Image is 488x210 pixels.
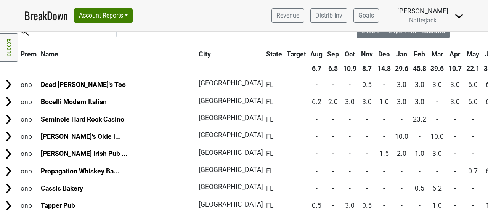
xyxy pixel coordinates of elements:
[316,184,318,192] span: -
[41,50,58,58] span: Name
[266,81,273,88] span: FL
[271,8,304,23] a: Revenue
[376,47,393,61] th: Dec: activate to sort column ascending
[345,202,355,209] span: 3.0
[468,167,478,175] span: 0.7
[39,47,196,61] th: Name: activate to sort column ascending
[419,167,421,175] span: -
[454,133,456,140] span: -
[41,81,126,88] a: Dead [PERSON_NAME]'s Too
[199,200,263,208] span: [GEOGRAPHIC_DATA]
[285,47,308,61] th: Target: activate to sort column ascending
[411,62,428,75] th: 45.8
[397,6,448,16] div: [PERSON_NAME]
[359,62,375,75] th: 8.7
[266,115,273,123] span: FL
[41,150,127,157] a: [PERSON_NAME] Irish Pub ...
[312,98,321,106] span: 6.2
[362,98,372,106] span: 3.0
[308,47,324,61] th: Aug: activate to sort column ascending
[436,98,438,106] span: -
[432,81,442,88] span: 3.0
[366,133,368,140] span: -
[464,47,482,61] th: May: activate to sort column ascending
[19,163,39,179] td: onp
[266,133,273,140] span: FL
[376,62,393,75] th: 14.8
[432,184,442,192] span: 6.2
[349,184,351,192] span: -
[379,98,389,106] span: 1.0
[472,184,474,192] span: -
[266,98,273,106] span: FL
[366,167,368,175] span: -
[362,81,372,88] span: 0.5
[429,62,446,75] th: 39.6
[395,133,408,140] span: 10.0
[349,133,351,140] span: -
[19,180,39,197] td: onp
[264,47,284,61] th: State: activate to sort column ascending
[349,115,351,123] span: -
[199,79,263,87] span: [GEOGRAPHIC_DATA]
[3,79,14,90] img: Arrow right
[24,8,68,24] a: BreakDown
[199,97,263,104] span: [GEOGRAPHIC_DATA]
[383,115,385,123] span: -
[359,47,375,61] th: Nov: activate to sort column ascending
[19,111,39,127] td: onp
[266,184,273,192] span: FL
[41,115,124,123] a: Seminole Hard Rock Casino
[332,115,334,123] span: -
[310,8,347,23] a: Distrib Inv
[332,133,334,140] span: -
[199,183,263,191] span: [GEOGRAPHIC_DATA]
[454,202,456,209] span: -
[19,146,39,162] td: onp
[401,184,403,192] span: -
[266,167,273,175] span: FL
[332,167,334,175] span: -
[3,183,14,194] img: Arrow right
[393,47,410,61] th: Jan: activate to sort column ascending
[3,131,14,142] img: Arrow right
[379,150,389,157] span: 1.5
[349,167,351,175] span: -
[328,98,338,106] span: 2.0
[353,8,379,23] a: Goals
[325,62,341,75] th: 6.5
[401,167,403,175] span: -
[332,202,334,209] span: -
[316,115,318,123] span: -
[3,148,14,160] img: Arrow right
[316,167,318,175] span: -
[432,150,442,157] span: 3.0
[415,98,424,106] span: 3.0
[472,115,474,123] span: -
[19,94,39,110] td: onp
[19,128,39,144] td: onp
[349,150,351,157] span: -
[397,81,406,88] span: 3.0
[454,150,456,157] span: -
[41,133,121,140] a: [PERSON_NAME]'s Olde I...
[409,17,437,24] span: Natterjack
[316,81,318,88] span: -
[316,150,318,157] span: -
[199,131,263,139] span: [GEOGRAPHIC_DATA]
[472,150,474,157] span: -
[3,114,14,125] img: Arrow right
[436,115,438,123] span: -
[397,150,406,157] span: 2.0
[332,150,334,157] span: -
[199,114,263,122] span: [GEOGRAPHIC_DATA]
[41,98,107,106] a: Bocelli Modern Italian
[393,62,410,75] th: 29.6
[413,115,426,123] span: 23.2
[401,202,403,209] span: -
[332,81,334,88] span: -
[342,47,359,61] th: Oct: activate to sort column ascending
[419,133,421,140] span: -
[342,62,359,75] th: 10.9
[287,50,306,58] span: Target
